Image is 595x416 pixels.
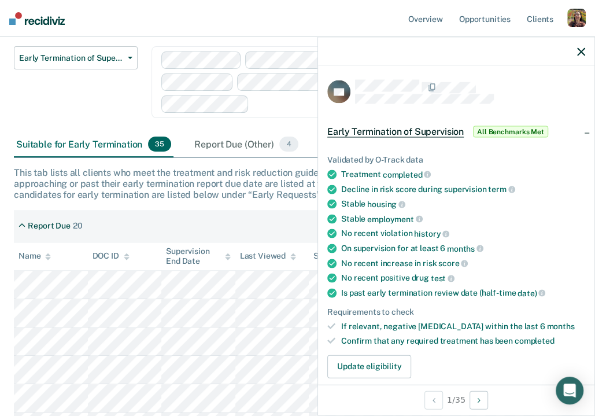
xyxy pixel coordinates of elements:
[28,221,71,231] div: Report Due
[9,12,65,25] img: Recidiviz
[341,243,585,253] div: On supervision for at least 6
[556,377,583,404] div: Open Intercom Messenger
[367,199,405,208] span: housing
[470,391,488,409] button: Next Opportunity
[341,229,585,239] div: No recent violation
[341,273,585,284] div: No recent positive drug
[327,126,464,138] span: Early Termination of Supervision
[473,126,548,138] span: All Benchmarks Met
[73,221,83,231] div: 20
[341,184,585,194] div: Decline in risk score during supervision
[313,251,349,261] div: Status
[318,384,594,415] div: 1 / 35
[341,169,585,179] div: Treatment
[192,132,300,157] div: Report Due (Other)
[327,155,585,165] div: Validated by O-Track data
[93,251,130,261] div: DOC ID
[367,214,422,223] span: employment
[488,185,515,194] span: term
[19,53,123,63] span: Early Termination of Supervision
[148,137,171,152] span: 35
[515,336,555,345] span: completed
[341,213,585,224] div: Stable
[166,246,231,266] div: Supervision End Date
[19,251,51,261] div: Name
[14,132,173,157] div: Suitable for Early Termination
[240,251,296,261] div: Last Viewed
[414,229,449,238] span: history
[424,391,443,409] button: Previous Opportunity
[327,355,411,378] button: Update eligibility
[341,322,585,332] div: If relevant, negative [MEDICAL_DATA] within the last 6
[447,244,483,253] span: months
[318,113,594,150] div: Early Termination of SupervisionAll Benchmarks Met
[14,167,581,201] div: This tab lists all clients who meet the treatment and risk reduction guidelines as well as the st...
[383,170,431,179] span: completed
[341,336,585,345] div: Confirm that any required treatment has been
[546,322,574,331] span: months
[438,259,468,268] span: score
[327,307,585,317] div: Requirements to check
[431,273,454,282] span: test
[341,258,585,268] div: No recent increase in risk
[279,137,298,152] span: 4
[341,288,585,298] div: Is past early termination review date (half-time
[518,288,545,297] span: date)
[341,199,585,209] div: Stable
